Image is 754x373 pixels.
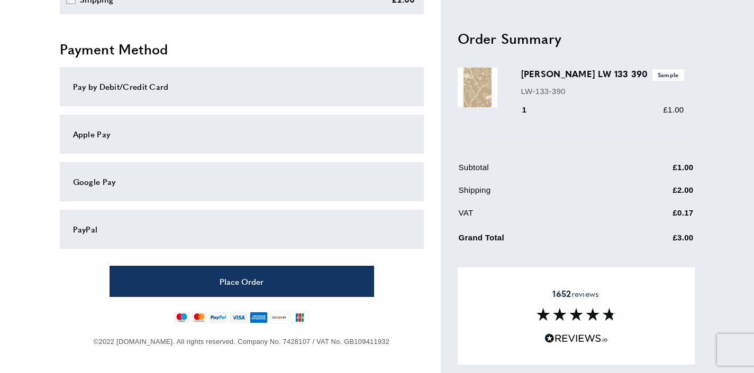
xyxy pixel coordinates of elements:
[94,338,389,346] span: ©2022 [DOMAIN_NAME]. All rights reserved. Company No. 7428107 / VAT No. GB109411932
[73,175,411,188] div: Google Pay
[621,207,694,227] td: £0.17
[652,69,684,80] span: Sample
[290,312,309,323] img: jcb
[621,184,694,204] td: £2.00
[73,128,411,141] div: Apple Pay
[552,287,571,300] strong: 1652
[250,312,268,323] img: american-express
[521,85,684,97] p: LW-133-390
[459,207,620,227] td: VAT
[209,312,228,323] img: paypal
[459,161,620,182] td: Subtotal
[663,105,684,114] span: £1.00
[552,288,599,299] span: reviews
[621,229,694,252] td: £3.00
[270,312,288,323] img: discover
[459,184,620,204] td: Shipping
[73,223,411,236] div: PayPal
[521,68,684,80] h3: [PERSON_NAME] LW 133 390
[458,68,497,107] img: Jasper Peony LW 133 390
[230,312,247,323] img: visa
[544,333,608,343] img: Reviews.io 5 stars
[73,80,411,93] div: Pay by Debit/Credit Card
[110,266,374,297] button: Place Order
[458,29,695,48] h2: Order Summary
[192,312,207,323] img: mastercard
[459,229,620,252] td: Grand Total
[621,161,694,182] td: £1.00
[174,312,189,323] img: maestro
[521,104,542,116] div: 1
[60,40,424,59] h2: Payment Method
[537,308,616,321] img: Reviews section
